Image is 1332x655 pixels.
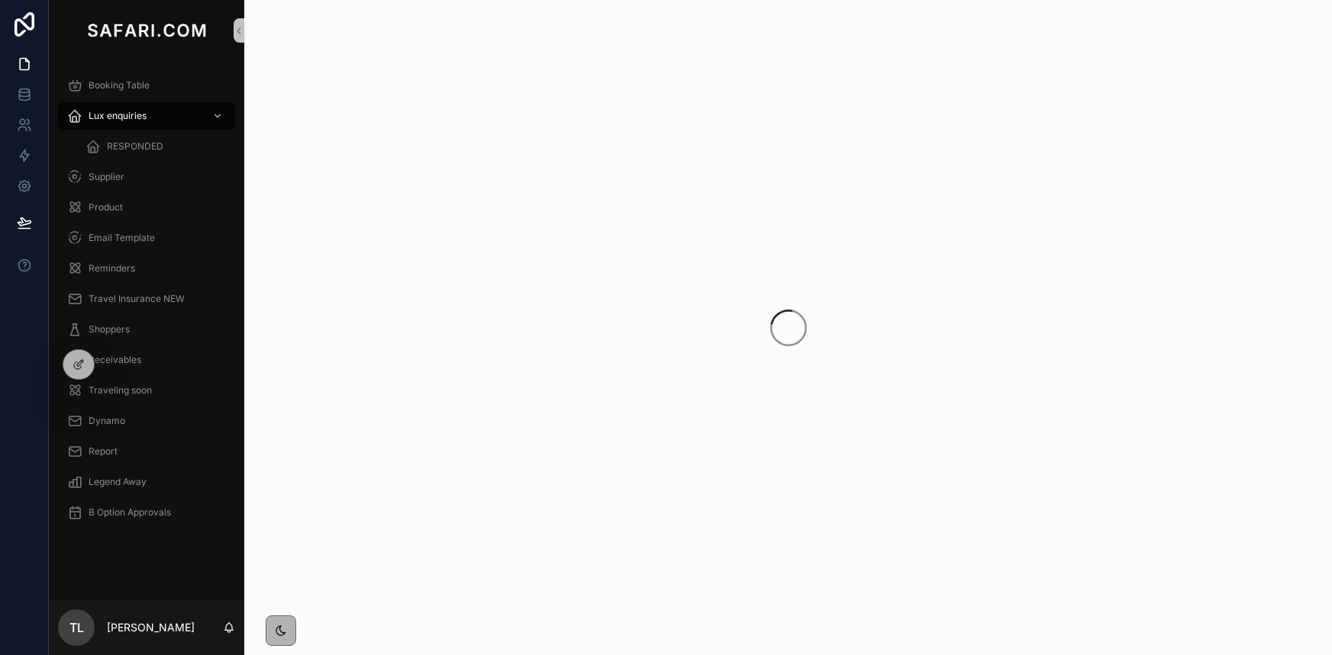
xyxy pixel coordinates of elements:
[58,316,235,343] a: Shoppers
[49,61,244,546] div: scrollable content
[58,468,235,496] a: Legend Away
[58,255,235,282] a: Reminders
[107,620,195,635] p: [PERSON_NAME]
[58,285,235,313] a: Travel Insurance NEW
[107,140,163,153] span: RESPONDED
[58,377,235,404] a: Traveling soon
[89,232,155,244] span: Email Template
[58,407,235,435] a: Dynamo
[89,171,124,183] span: Supplier
[89,79,150,92] span: Booking Table
[58,163,235,191] a: Supplier
[58,102,235,130] a: Lux enquiries
[76,133,235,160] a: RESPONDED
[58,194,235,221] a: Product
[89,354,141,366] span: Receivables
[89,110,147,122] span: Lux enquiries
[58,224,235,252] a: Email Template
[89,201,123,214] span: Product
[89,506,171,519] span: B Option Approvals
[84,18,209,43] img: App logo
[89,445,118,458] span: Report
[89,476,147,488] span: Legend Away
[89,415,125,427] span: Dynamo
[89,323,130,336] span: Shoppers
[89,293,185,305] span: Travel Insurance NEW
[58,438,235,465] a: Report
[58,499,235,526] a: B Option Approvals
[89,384,152,397] span: Traveling soon
[58,346,235,374] a: Receivables
[69,618,84,637] span: TL
[58,72,235,99] a: Booking Table
[89,262,135,275] span: Reminders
